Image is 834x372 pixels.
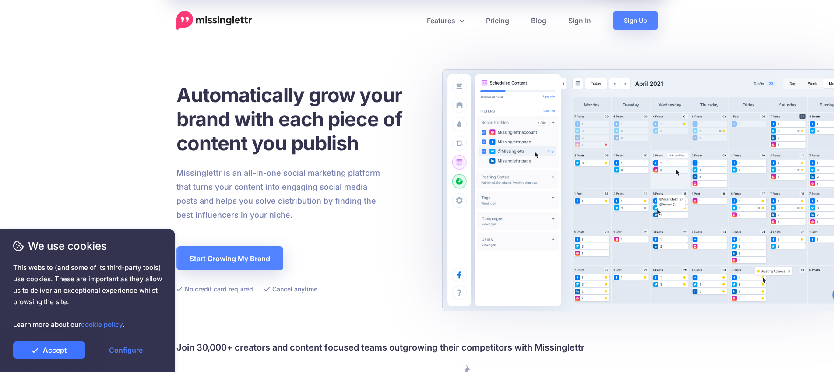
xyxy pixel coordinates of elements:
a: Configure [90,341,162,359]
span: We use cookies [13,238,162,254]
a: Sign Up [613,11,658,30]
a: Pricing [475,11,520,30]
span: This website (and some of its third-party tools) use cookies. These are important as they allow u... [13,262,162,330]
h1: Automatically grow your brand with each piece of content you publish [176,83,424,155]
a: Blog [520,11,557,30]
li: Cancel anytime [264,283,317,294]
a: cookie policy [81,320,123,329]
a: Start Growing My Brand [176,246,283,270]
a: Home [176,11,252,30]
a: Accept [13,341,85,359]
p: Missinglettr is an all-in-one social marketing platform that turns your content into engaging soc... [176,166,380,222]
a: Features [416,11,475,30]
h4: Join 30,000+ creators and content focused teams outgrowing their competitors with Missinglettr [176,340,658,354]
li: No credit card required [176,283,253,294]
a: Sign In [557,11,602,30]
